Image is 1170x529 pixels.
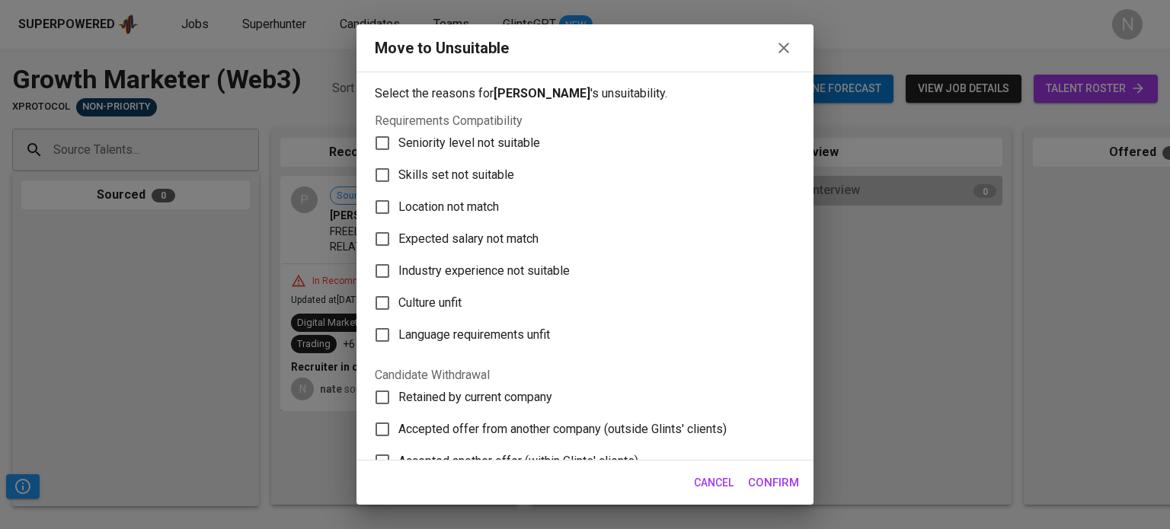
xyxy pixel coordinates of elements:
span: Seniority level not suitable [398,134,540,152]
legend: Requirements Compatibility [375,115,523,127]
div: Move to Unsuitable [375,37,509,59]
button: Cancel [688,469,740,497]
span: Accepted offer from another company (outside Glints' clients) [398,420,727,438]
span: Accepted another offer (within Glints' clients) [398,452,638,470]
b: [PERSON_NAME] [494,86,590,100]
span: Culture unfit [398,294,462,312]
span: Expected salary not match [398,230,539,248]
span: Confirm [748,473,799,492]
span: Industry experience not suitable [398,262,570,280]
span: Cancel [694,473,734,492]
span: Skills set not suitable [398,166,514,184]
span: Language requirements unfit [398,326,550,344]
legend: Candidate Withdrawal [375,369,490,381]
span: Retained by current company [398,388,552,406]
button: Confirm [740,467,807,499]
span: Location not match [398,198,499,216]
p: Select the reasons for 's unsuitability. [375,84,795,103]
